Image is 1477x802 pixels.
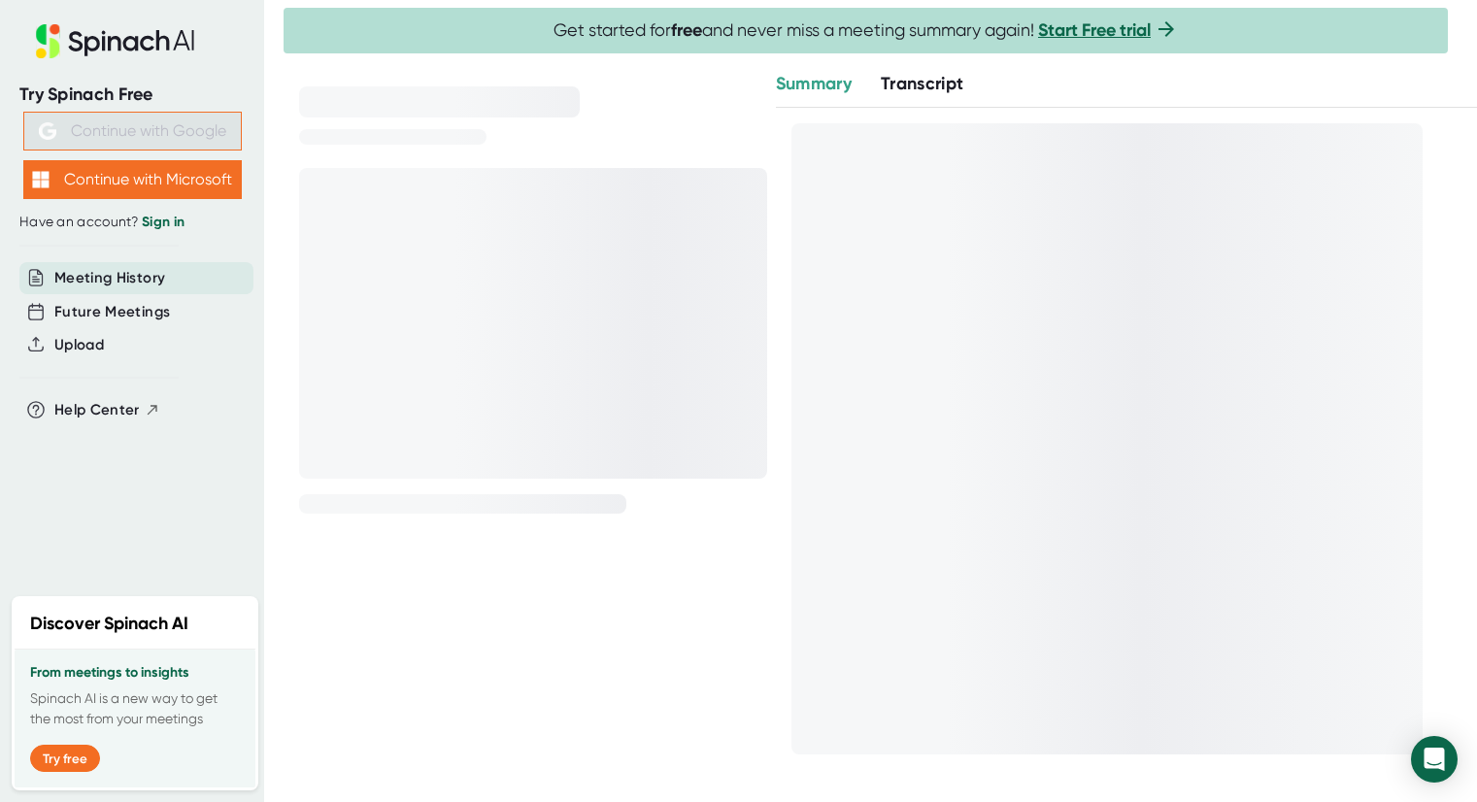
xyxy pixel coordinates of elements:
[881,73,964,94] span: Transcript
[776,71,852,97] button: Summary
[19,84,245,106] div: Try Spinach Free
[54,399,140,421] span: Help Center
[23,112,242,150] button: Continue with Google
[23,160,242,199] button: Continue with Microsoft
[19,214,245,231] div: Have an account?
[30,745,100,772] button: Try free
[39,122,56,140] img: Aehbyd4JwY73AAAAAElFTkSuQmCC
[776,73,852,94] span: Summary
[54,267,165,289] button: Meeting History
[54,334,104,356] button: Upload
[142,214,185,230] a: Sign in
[54,301,170,323] button: Future Meetings
[1038,19,1151,41] a: Start Free trial
[54,399,160,421] button: Help Center
[30,611,188,637] h2: Discover Spinach AI
[30,688,240,729] p: Spinach AI is a new way to get the most from your meetings
[30,665,240,681] h3: From meetings to insights
[554,19,1178,42] span: Get started for and never miss a meeting summary again!
[881,71,964,97] button: Transcript
[671,19,702,41] b: free
[1411,736,1458,783] div: Open Intercom Messenger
